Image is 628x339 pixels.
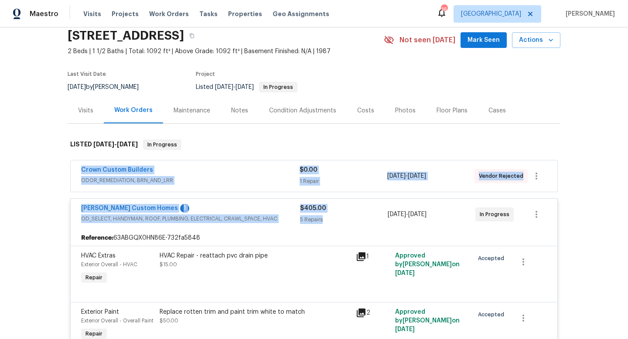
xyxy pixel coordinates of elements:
div: 1 [180,204,189,213]
div: 16 [441,5,447,14]
span: Exterior Overall - Overall Paint [81,318,154,323]
div: 2 [356,308,390,318]
span: Exterior Paint [81,309,119,315]
span: [DATE] [395,270,415,276]
span: [DATE] [117,141,138,147]
span: Listed [196,84,297,90]
span: Accepted [478,254,508,263]
span: $405.00 [300,205,326,211]
span: OD_SELECT, HANDYMAN, ROOF, PLUMBING, ELECTRICAL, CRAWL_SPACE, HVAC [81,214,300,223]
button: Copy Address [184,28,200,44]
button: Actions [512,32,560,48]
span: Accepted [478,310,508,319]
div: Work Orders [114,106,153,115]
span: [DATE] [235,84,254,90]
span: - [215,84,254,90]
div: HVAC Repair - reattach pvc drain pipe [160,251,351,260]
span: Approved by [PERSON_NAME] on [395,253,460,276]
span: Last Visit Date [68,71,106,77]
div: Cases [488,106,506,115]
span: Properties [228,10,262,18]
b: Reference: [81,234,113,242]
span: Work Orders [149,10,189,18]
span: Tasks [199,11,218,17]
span: [GEOGRAPHIC_DATA] [461,10,521,18]
div: Photos [395,106,416,115]
span: - [387,172,426,180]
span: [DATE] [93,141,114,147]
span: [PERSON_NAME] [562,10,615,18]
span: HVAC Extras [81,253,116,259]
span: Actions [519,35,553,46]
span: In Progress [260,85,297,90]
div: Floor Plans [437,106,468,115]
div: 63ABGQX0HN86E-732fa5848 [71,230,557,246]
span: Vendor Rejected [479,172,527,180]
span: Mark Seen [468,35,500,46]
span: Not seen [DATE] [399,36,455,44]
div: Visits [78,106,93,115]
span: [DATE] [215,84,233,90]
a: [PERSON_NAME] Custom Homes [81,205,178,211]
div: 1 Repair [300,177,387,186]
span: $0.00 [300,167,317,173]
span: - [388,210,427,219]
span: Visits [83,10,101,18]
span: Geo Assignments [273,10,329,18]
span: [DATE] [387,173,406,179]
span: [DATE] [408,211,427,217]
span: In Progress [480,210,513,219]
span: Projects [112,10,139,18]
span: [DATE] [388,211,406,217]
span: [DATE] [68,84,86,90]
div: Condition Adjustments [269,106,336,115]
h2: [STREET_ADDRESS] [68,31,184,40]
span: $50.00 [160,318,178,323]
div: Costs [357,106,374,115]
button: Mark Seen [461,32,507,48]
span: Maestro [30,10,58,18]
div: by [PERSON_NAME] [68,82,149,92]
span: ODOR_REMEDIATION, BRN_AND_LRR [81,176,300,185]
a: Crown Custom Builders [81,167,153,173]
span: 2 Beds | 1 1/2 Baths | Total: 1092 ft² | Above Grade: 1092 ft² | Basement Finished: N/A | 1987 [68,47,384,56]
div: 1 [356,251,390,262]
span: - [93,141,138,147]
div: 5 Repairs [300,215,388,224]
div: Notes [231,106,248,115]
span: Exterior Overall - HVAC [81,262,137,267]
span: Repair [82,329,106,338]
h6: LISTED [70,139,138,150]
span: In Progress [144,140,181,149]
div: Replace rotten trim and paint trim white to match [160,308,351,316]
div: LISTED [DATE]-[DATE]In Progress [68,131,560,159]
span: [DATE] [395,326,415,332]
span: Repair [82,273,106,282]
span: Project [196,71,215,77]
span: [DATE] [408,173,426,179]
span: $15.00 [160,262,177,267]
span: Approved by [PERSON_NAME] on [395,309,460,332]
div: Maintenance [174,106,210,115]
